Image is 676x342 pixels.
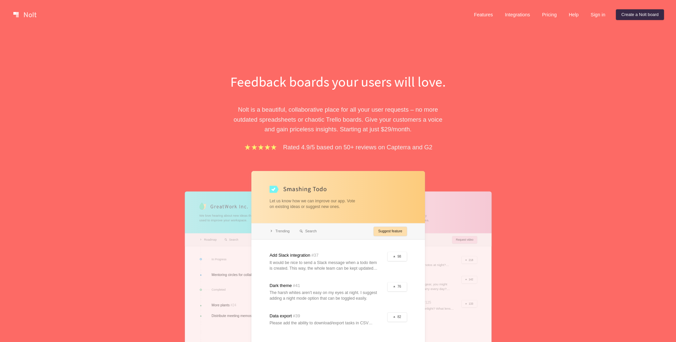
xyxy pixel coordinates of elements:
[585,9,611,20] a: Sign in
[469,9,498,20] a: Features
[223,105,453,134] p: Nolt is a beautiful, collaborative place for all your user requests – no more outdated spreadshee...
[564,9,584,20] a: Help
[223,72,453,91] h1: Feedback boards your users will love.
[499,9,535,20] a: Integrations
[537,9,562,20] a: Pricing
[244,143,278,151] img: stars.b067e34983.png
[283,142,432,152] p: Rated 4.9/5 based on 50+ reviews on Capterra and G2
[616,9,664,20] a: Create a Nolt board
